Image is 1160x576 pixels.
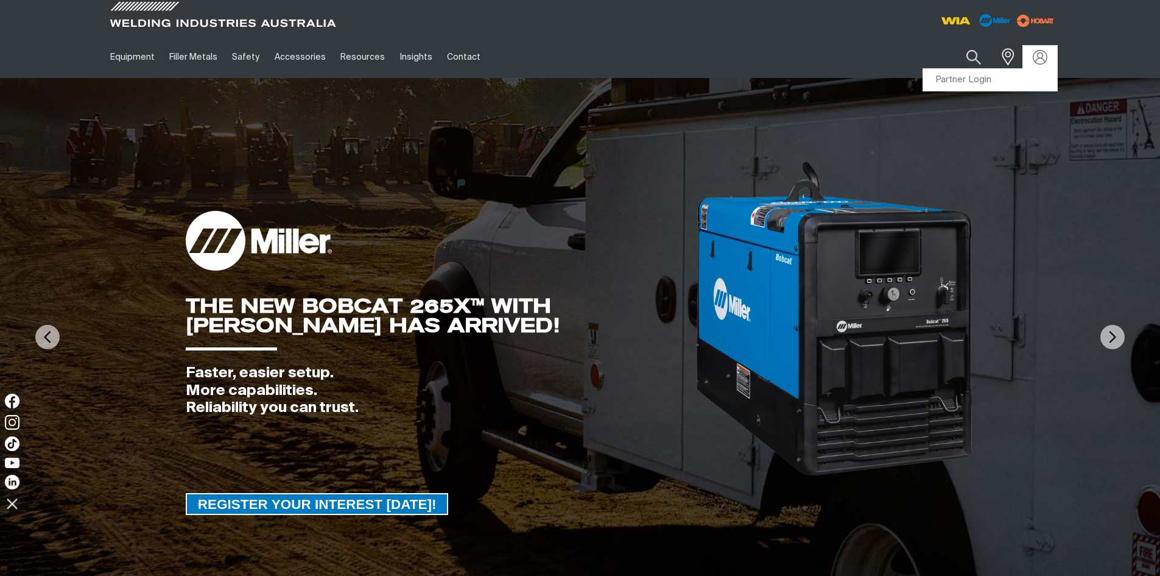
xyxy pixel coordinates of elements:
a: Partner Login [923,69,1057,91]
a: Safety [225,36,267,78]
a: Equipment [103,36,162,78]
img: Instagram [5,415,19,430]
img: YouTube [5,458,19,468]
a: Accessories [267,36,333,78]
a: Insights [392,36,439,78]
a: Resources [333,36,392,78]
nav: Main [103,36,819,78]
div: THE NEW BOBCAT 265X™ WITH [PERSON_NAME] HAS ARRIVED! [186,296,694,335]
img: miller [1013,12,1058,30]
input: Product name or item number... [937,43,994,71]
a: Filler Metals [162,36,225,78]
span: REGISTER YOUR INTEREST [DATE]! [187,493,448,515]
img: hide socials [2,493,23,514]
a: REGISTER YOUR INTEREST TODAY! [186,493,449,515]
a: Contact [440,36,488,78]
div: Faster, easier setup. More capabilities. Reliability you can trust. [186,364,694,417]
img: LinkedIn [5,475,19,489]
img: TikTok [5,436,19,451]
img: NextArrow [1100,325,1125,349]
img: Facebook [5,394,19,408]
button: Search products [953,43,994,71]
img: PrevArrow [35,325,60,349]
